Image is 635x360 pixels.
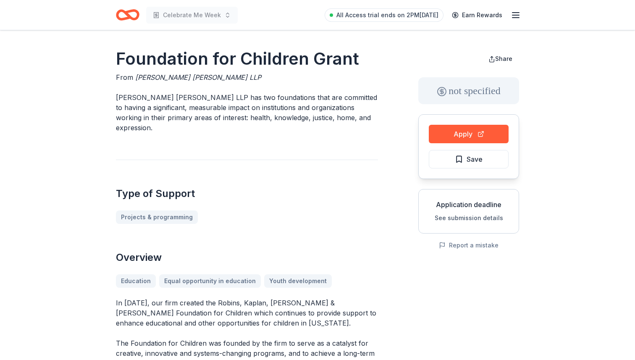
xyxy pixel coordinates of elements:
h2: Type of Support [116,187,378,200]
a: All Access trial ends on 2PM[DATE] [325,8,443,22]
h1: Foundation for Children Grant [116,47,378,71]
button: See submission details [435,213,503,223]
span: All Access trial ends on 2PM[DATE] [336,10,438,20]
button: Apply [429,125,509,143]
a: Earn Rewards [447,8,507,23]
span: [PERSON_NAME] [PERSON_NAME] LLP [135,73,261,81]
button: Celebrate Me Week [146,7,238,24]
div: Application deadline [425,200,512,210]
button: Report a mistake [439,240,499,250]
a: Projects & programming [116,210,198,224]
div: not specified [418,77,519,104]
h2: Overview [116,251,378,264]
div: From [116,72,378,82]
span: Save [467,154,483,165]
span: Share [495,55,512,62]
span: Celebrate Me Week [163,10,221,20]
p: [PERSON_NAME] [PERSON_NAME] LLP has two foundations that are committed to having a significant, m... [116,92,378,133]
a: Home [116,5,139,25]
p: In [DATE], our firm created the Robins, Kaplan, [PERSON_NAME] & [PERSON_NAME] Foundation for Chil... [116,298,378,328]
button: Save [429,150,509,168]
button: Share [482,50,519,67]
